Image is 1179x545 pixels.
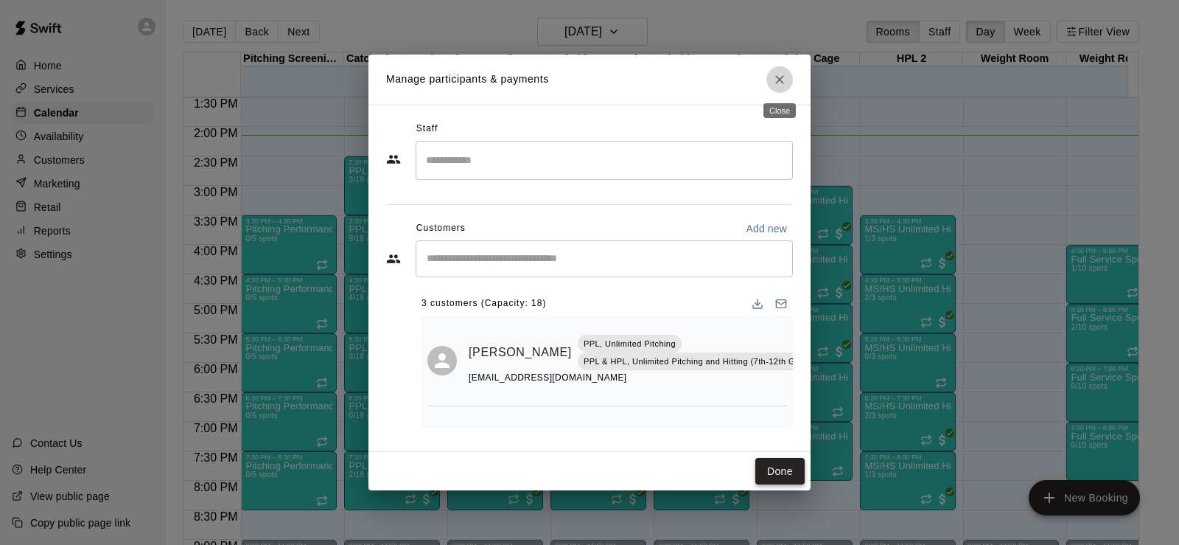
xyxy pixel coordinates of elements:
[469,343,572,362] a: [PERSON_NAME]
[469,372,627,383] span: [EMAIL_ADDRESS][DOMAIN_NAME]
[755,458,805,485] button: Done
[386,72,549,87] p: Manage participants & payments
[740,217,793,240] button: Add new
[427,346,457,375] div: Benjamin Prendergast
[386,152,401,167] svg: Staff
[746,292,769,316] button: Download list
[763,103,796,118] div: Close
[386,251,401,266] svg: Customers
[584,355,816,368] p: PPL & HPL, Unlimited Pitching and Hitting (7th-12th Grade)
[421,292,546,316] span: 3 customers (Capacity: 18)
[746,221,787,236] p: Add new
[416,240,793,277] div: Start typing to search customers...
[769,292,793,316] button: Email participants
[416,217,466,240] span: Customers
[416,117,438,141] span: Staff
[766,66,793,93] button: Close
[416,141,793,180] div: Search staff
[584,338,676,350] p: PPL, Unlimited Pitching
